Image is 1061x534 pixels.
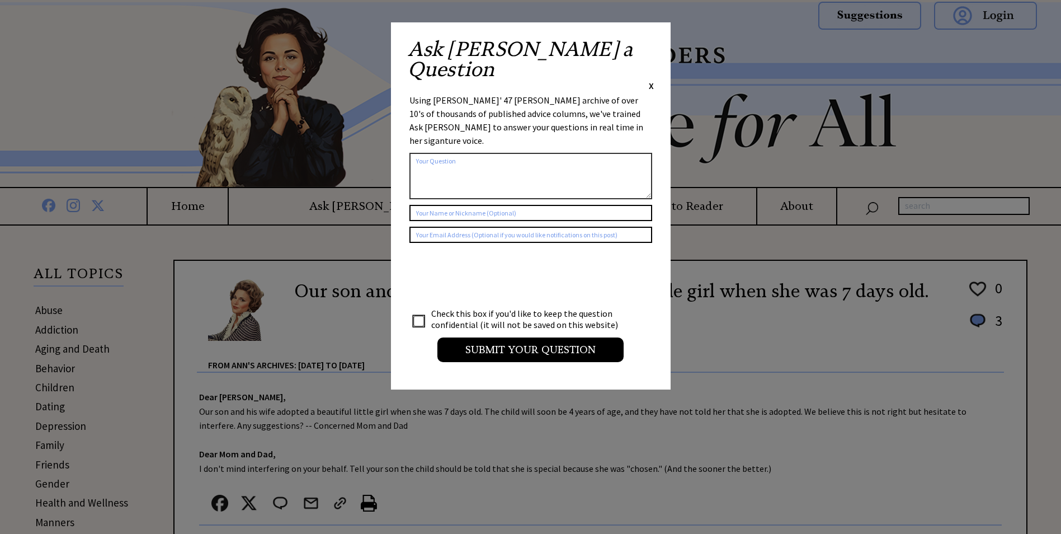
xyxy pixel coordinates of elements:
td: Check this box if you'd like to keep the question confidential (it will not be saved on this webs... [431,307,629,331]
span: X [649,80,654,91]
h2: Ask [PERSON_NAME] a Question [408,39,654,79]
input: Submit your Question [437,338,624,362]
div: Using [PERSON_NAME]' 47 [PERSON_NAME] archive of over 10's of thousands of published advice colum... [409,93,652,147]
input: Your Email Address (Optional if you would like notifications on this post) [409,227,652,243]
iframe: reCAPTCHA [409,254,579,298]
input: Your Name or Nickname (Optional) [409,205,652,221]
